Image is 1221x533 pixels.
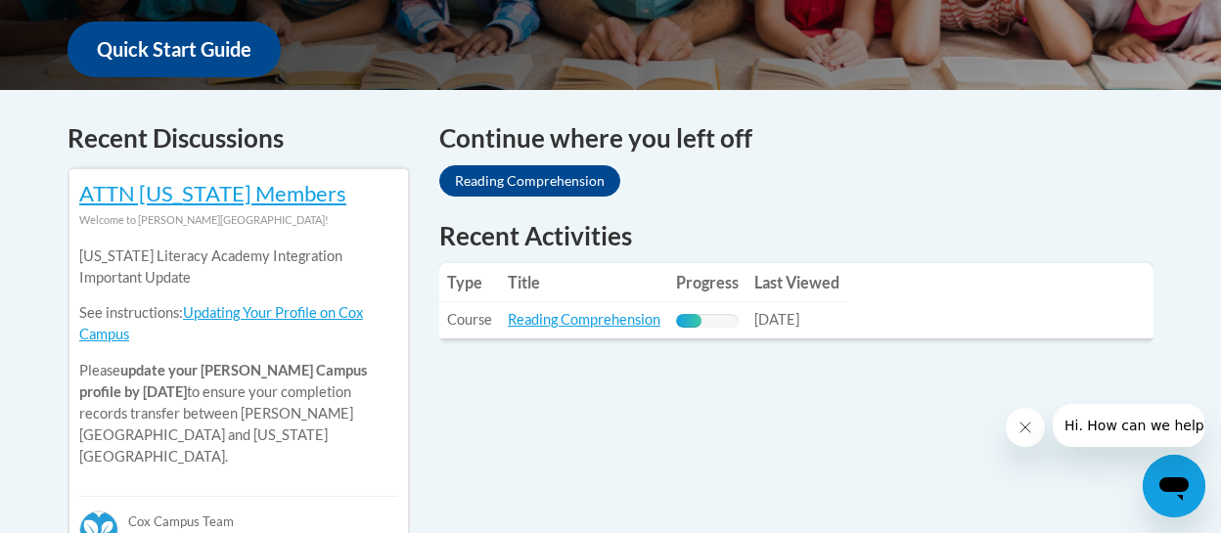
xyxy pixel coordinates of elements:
[746,263,847,302] th: Last Viewed
[79,231,398,482] div: Please to ensure your completion records transfer between [PERSON_NAME][GEOGRAPHIC_DATA] and [US_...
[439,119,1153,157] h4: Continue where you left off
[508,311,660,328] a: Reading Comprehension
[500,263,668,302] th: Title
[1143,455,1205,517] iframe: Button to launch messaging window
[68,22,281,77] a: Quick Start Guide
[79,245,398,289] p: [US_STATE] Literacy Academy Integration Important Update
[12,14,158,29] span: Hi. How can we help?
[447,311,492,328] span: Course
[79,209,398,231] div: Welcome to [PERSON_NAME][GEOGRAPHIC_DATA]!
[676,314,701,328] div: Progress, %
[79,180,346,206] a: ATTN [US_STATE] Members
[1006,408,1045,447] iframe: Close message
[79,304,363,342] a: Updating Your Profile on Cox Campus
[79,362,367,400] b: update your [PERSON_NAME] Campus profile by [DATE]
[668,263,746,302] th: Progress
[439,263,500,302] th: Type
[439,165,620,197] a: Reading Comprehension
[79,496,398,531] div: Cox Campus Team
[79,302,398,345] p: See instructions:
[68,119,410,157] h4: Recent Discussions
[754,311,799,328] span: [DATE]
[439,218,1153,253] h1: Recent Activities
[1053,404,1205,447] iframe: Message from company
